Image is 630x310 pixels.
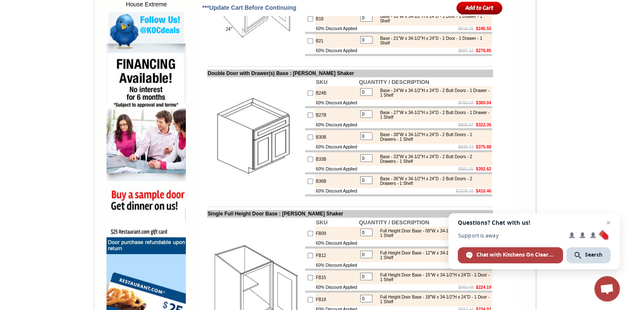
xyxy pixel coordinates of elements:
b: Price Sheet View in PDF Format [10,3,69,8]
td: B27B [315,108,358,122]
s: $750.10 [458,101,473,105]
s: $939.72 [458,145,473,149]
s: $805.87 [458,123,473,127]
td: FB18 [315,293,358,306]
td: 60% Discount Applied [315,144,358,150]
s: $697.12 [458,48,473,53]
img: pdf.png [1,2,8,9]
div: Full Height Door Base - 09"W x 34-1/2"H x 24"D - 1 Door - 1 Shelf [376,229,490,238]
s: $1026.16 [456,189,473,193]
span: ***Update Cart Before Continuing [202,4,297,11]
div: Base - 24"W x 34-1/2"H x 24"D - 2 Butt Doors - 1 Drawer - 1 Shelf [376,88,490,98]
td: B30B [315,130,358,144]
b: $300.04 [476,101,491,105]
b: $224.19 [476,285,491,290]
td: 60% Discount Applied [315,25,358,32]
td: 60% Discount Applied [315,47,358,54]
div: Chat with Kitchens On Clearance [458,247,563,263]
td: Double Door with Drawer(s) Base : [PERSON_NAME] Shaker [207,70,493,77]
div: Base - 21"W x 34-1/2"H x 24"D - 1 Door - 1 Drawer - 1 Shelf [376,36,490,45]
div: Base - 18"W x 34-1/2"H x 24"D - 1 Door - 1 Drawer - 1 Shelf [376,14,490,23]
s: $981.55 [458,167,473,171]
span: Chat with Kitchens On Clearance [476,251,555,259]
b: SKU [316,79,328,85]
td: Baycreek Gray [77,39,98,47]
td: FB15 [315,271,358,284]
td: 60% Discount Applied [315,262,358,268]
b: $246.50 [476,26,491,31]
b: $410.46 [476,189,491,193]
b: $322.35 [476,123,491,127]
span: Questions? Chat with us! [458,219,610,226]
td: FB12 [315,249,358,262]
td: B21 [315,34,358,47]
b: SKU [316,219,328,226]
td: 60% Discount Applied [315,122,358,128]
a: Price Sheet View in PDF Format [10,1,69,8]
div: Full Height Door Base - 12"W x 34-1/2"H x 24"D - 1 Door - 1 Shelf [376,251,490,260]
td: 60% Discount Applied [315,100,358,106]
s: $560.48 [458,285,473,290]
b: $375.88 [476,145,491,149]
div: Base - 27"W x 34-1/2"H x 24"D - 2 Butt Doors - 1 Drawer - 1 Shelf [376,110,490,120]
div: Full Height Door Base - 15"W x 34-1/2"H x 24"D - 1 Door - 1 Shelf [376,273,490,282]
input: Add to Cart [456,1,503,15]
td: B24B [315,86,358,100]
span: Support is away [458,232,563,239]
b: $278.85 [476,48,491,53]
span: Close chat [603,218,613,228]
div: Search [566,247,610,263]
td: B36B [315,174,358,188]
td: 60% Discount Applied [315,284,358,290]
td: [PERSON_NAME] Yellow Walnut [50,39,76,48]
td: B33B [315,152,358,166]
td: FB09 [315,226,358,240]
td: 60% Discount Applied [315,166,358,172]
div: Base - 33"W x 34-1/2"H x 24"D - 2 Butt Doors - 2 Drawers - 1 Shelf [376,154,490,164]
td: Bellmonte Maple [123,39,144,47]
td: Single Full Height Door Base : [PERSON_NAME] Shaker [207,210,493,218]
td: [PERSON_NAME] Blue Shaker [146,39,171,48]
s: $616.25 [458,26,473,31]
div: Base - 30"W x 34-1/2"H x 24"D - 2 Butt Doors - 1 Drawers - 1 Shelf [376,132,490,142]
span: Search [585,251,602,259]
div: Full Height Door Base - 18"W x 34-1/2"H x 24"D - 1 Door - 1 Shelf [376,295,490,304]
td: Alabaster Shaker [27,39,49,47]
b: QUANTITY / DESCRIPTION [359,79,429,85]
td: B18 [315,12,358,25]
b: $392.62 [476,167,491,171]
div: Base - 36"W x 34-1/2"H x 24"D - 2 Butt Doors - 2 Drawers - 1 Shelf [376,176,490,186]
td: 60% Discount Applied [315,240,358,246]
img: Double Door with Drawer(s) Base [208,89,303,185]
td: 60% Discount Applied [315,188,358,194]
b: QUANTITY / DESCRIPTION [359,219,429,226]
div: Open chat [594,276,620,302]
td: Beachwood Oak Shaker [100,39,121,48]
